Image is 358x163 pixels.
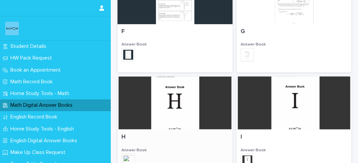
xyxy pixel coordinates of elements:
[8,102,78,108] p: Math Digital Answer Books
[8,138,83,144] p: English Digital Answer Books
[8,67,66,73] p: Book an Appointment
[121,133,228,141] p: H
[8,149,71,156] p: Make Up Class Request
[8,90,74,97] p: Home Study Tools - Math
[241,42,348,47] h3: Answer Book
[8,114,63,120] p: English Record Book
[8,43,52,50] p: Student Details
[8,55,57,61] p: HW Pack Request
[8,126,79,132] p: Home Study Tools - English
[121,28,228,35] p: F
[121,42,228,47] h3: Answer Book
[241,28,348,35] p: G
[241,147,348,153] h3: Answer Book
[8,79,58,85] p: Math Record Book
[241,133,348,141] p: I
[121,147,228,153] h3: Answer Book
[5,22,19,35] img: o6XkwfS7S2qhyeB9lxyF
